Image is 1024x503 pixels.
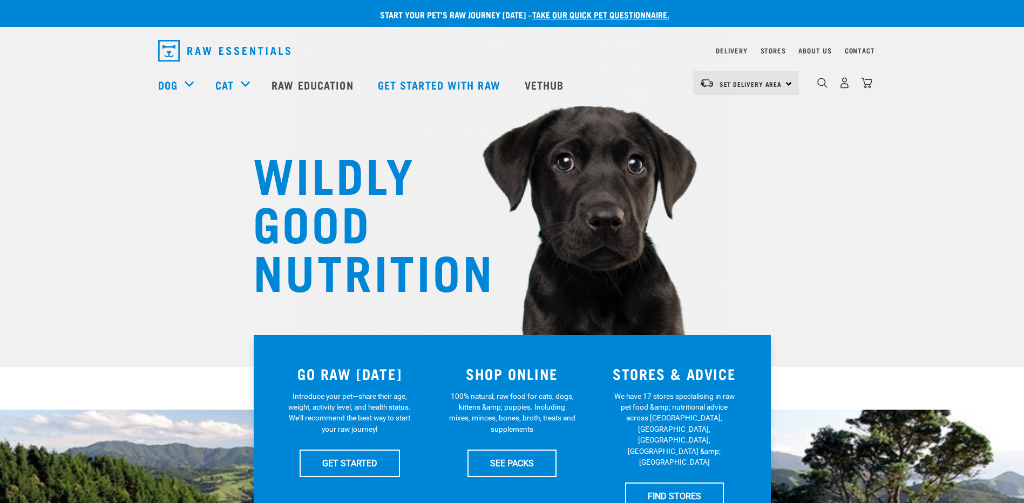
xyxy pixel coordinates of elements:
[514,63,578,106] a: Vethub
[845,49,875,52] a: Contact
[600,365,749,382] h3: STORES & ADVICE
[158,77,178,93] a: Dog
[253,148,469,294] h1: WILDLY GOOD NUTRITION
[437,365,587,382] h3: SHOP ONLINE
[215,77,234,93] a: Cat
[720,82,782,86] span: Set Delivery Area
[367,63,514,106] a: Get started with Raw
[150,36,875,66] nav: dropdown navigation
[300,450,400,477] a: GET STARTED
[798,49,831,52] a: About Us
[716,49,747,52] a: Delivery
[449,391,575,435] p: 100% natural, raw food for cats, dogs, kittens &amp; puppies. Including mixes, minces, bones, bro...
[286,391,413,435] p: Introduce your pet—share their age, weight, activity level, and health status. We'll recommend th...
[261,63,367,106] a: Raw Education
[861,77,872,89] img: home-icon@2x.png
[611,391,738,468] p: We have 17 stores specialising in raw pet food &amp; nutritional advice across [GEOGRAPHIC_DATA],...
[467,450,557,477] a: SEE PACKS
[700,78,714,88] img: van-moving.png
[761,49,786,52] a: Stores
[275,365,425,382] h3: GO RAW [DATE]
[158,40,290,62] img: Raw Essentials Logo
[839,77,850,89] img: user.png
[817,78,828,88] img: home-icon-1@2x.png
[532,12,669,17] a: take our quick pet questionnaire.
